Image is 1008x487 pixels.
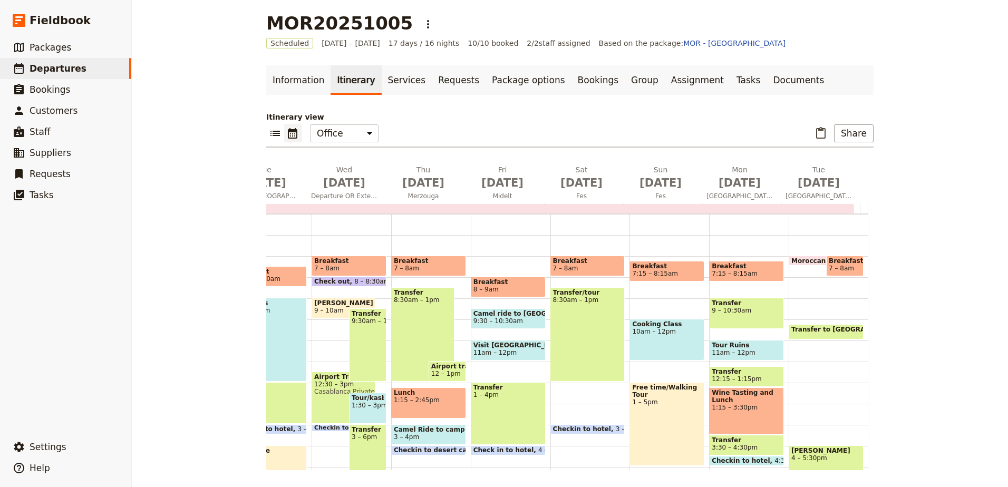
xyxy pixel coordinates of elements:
[235,307,304,314] span: 9am – 1pm
[352,402,384,409] span: 1:30 – 3pm
[709,387,784,434] div: Wine Tasting and Lunch1:15 – 3:30pm
[599,38,786,48] span: Based on the package:
[352,317,384,325] span: 9:30am – 1pm
[473,317,523,325] span: 9:30 – 10:30am
[730,65,767,95] a: Tasks
[314,425,372,431] span: Checkin to hotel
[314,257,384,265] span: Breakfast
[232,445,307,487] div: Free Time4 – 6pm
[706,164,773,191] h2: Mon
[311,164,377,191] h2: Wed
[625,65,665,95] a: Group
[431,370,461,377] span: 12 – 1pm
[629,319,704,361] div: Cooking Class10am – 12pm
[235,454,304,462] span: 4 – 6pm
[469,164,536,191] h2: Fri
[468,38,518,48] span: 10/10 booked
[394,426,463,433] span: Camel Ride to camp
[394,433,419,441] span: 3 – 4pm
[632,320,702,328] span: Cooking Class
[550,424,625,434] div: Checkin to hotel3 – 3:30pm
[712,457,774,464] span: Checkin to hotel
[314,373,373,381] span: Airport Transfer
[465,164,544,203] button: Fri [DATE]Midelt
[235,391,304,398] span: 1 – 3pm
[307,192,382,200] span: Departure OR Extension
[702,164,781,203] button: Mon [DATE][GEOGRAPHIC_DATA]
[616,425,652,433] span: 3 – 3:30pm
[311,175,377,191] span: [DATE]
[538,446,574,454] span: 4 – 4:30pm
[391,387,466,418] div: Lunch1:15 – 2:45pm
[391,424,466,445] div: Camel Ride to camp3 – 4pm
[314,299,373,307] span: [PERSON_NAME]
[314,388,373,395] span: Casablanca Private Transfers
[486,65,571,95] a: Package options
[30,190,54,200] span: Tasks
[548,164,615,191] h2: Sat
[314,381,373,388] span: 12:30 – 3pm
[473,446,538,454] span: Check in to hotel
[431,363,463,370] span: Airport transfer
[394,446,482,454] span: Checkin to desert camp
[30,105,77,116] span: Customers
[389,38,460,48] span: 17 days / 16 nights
[312,372,375,424] div: Airport Transfer12:30 – 3pmCasablanca Private Transfers
[632,270,678,277] span: 7:15 – 8:15am
[571,65,625,95] a: Bookings
[394,265,419,272] span: 7 – 8am
[623,192,698,200] span: Fes
[391,445,466,455] div: Checkin to desert camp
[553,296,623,304] span: 8:30am – 1pm
[709,435,784,455] div: Transfer3:30 – 4:30pm
[789,445,864,476] div: [PERSON_NAME]4 – 5:30pm
[791,454,861,462] span: 4 – 5:30pm
[30,63,86,74] span: Departures
[30,84,70,95] span: Bookings
[235,384,304,391] span: Transfer
[394,289,452,296] span: Transfer
[469,175,536,191] span: [DATE]
[235,268,304,275] span: Breakfast
[349,308,386,382] div: Transfer9:30am – 1pm
[553,289,623,296] span: Transfer/tour
[266,65,331,95] a: Information
[322,38,380,48] span: [DATE] – [DATE]
[629,382,704,466] div: Free time/Walking Tour1 – 5pm
[30,148,71,158] span: Suppliers
[712,375,761,383] span: 12:15 – 1:15pm
[297,425,333,433] span: 3 – 3:30pm
[30,442,66,452] span: Settings
[394,389,463,396] span: Lunch
[390,175,457,191] span: [DATE]
[349,424,386,487] div: Transfer3 – 6pm
[473,391,543,398] span: 1 – 4pm
[354,278,390,285] span: 8 – 8:30am
[834,124,874,142] button: Share
[284,124,302,142] button: Calendar view
[665,65,730,95] a: Assignment
[386,164,465,203] button: Thu [DATE]Merzouga
[623,164,702,203] button: Sun [DATE]Fes
[235,425,297,433] span: Checkin to hotel
[232,424,307,434] div: Checkin to hotel3 – 3:30pm
[314,265,340,272] span: 7 – 8am
[307,164,386,203] button: Wed [DATE]Departure OR Extension
[786,164,852,191] h2: Tue
[473,384,543,391] span: Transfer
[471,445,546,455] div: Check in to hotel4 – 4:30pm
[232,298,307,382] div: Trek 4hrs9am – 1pm
[712,349,755,356] span: 11am – 12pm
[465,192,540,200] span: Midelt
[266,38,313,48] span: Scheduled
[812,124,830,142] button: Paste itinerary item
[394,396,463,404] span: 1:15 – 2:45pm
[544,164,623,203] button: Sat [DATE]Fes
[709,298,784,329] div: Transfer9 – 10:30am
[791,447,861,454] span: [PERSON_NAME]
[312,256,386,276] div: Breakfast7 – 8am
[471,308,546,329] div: Camel ride to [GEOGRAPHIC_DATA]9:30 – 10:30am
[629,261,704,281] div: Breakfast7:15 – 8:15am
[386,192,461,200] span: Merzouga
[314,307,344,314] span: 9 – 10am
